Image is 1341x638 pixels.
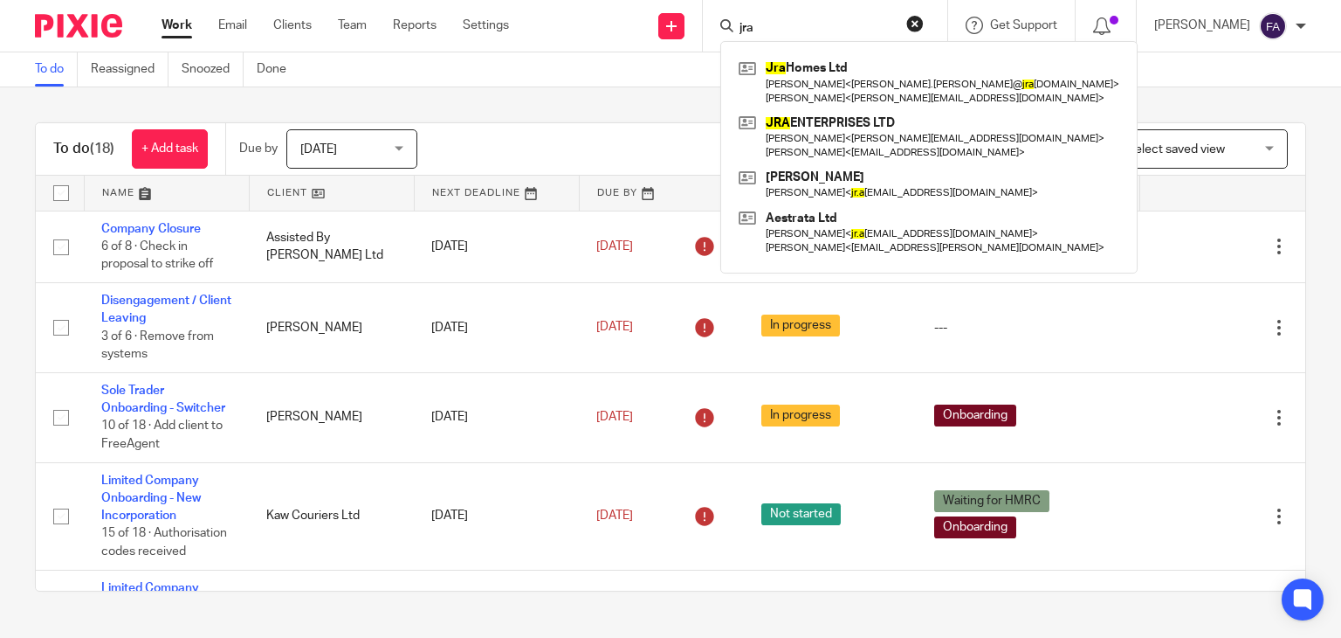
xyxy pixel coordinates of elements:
[393,17,437,34] a: Reports
[249,372,414,462] td: [PERSON_NAME]
[257,52,299,87] a: Done
[101,385,225,414] a: Sole Trader Onboarding - Switcher
[596,411,633,423] span: [DATE]
[132,129,208,169] a: + Add task
[90,142,114,156] span: (18)
[990,19,1057,31] span: Get Support
[414,372,579,462] td: [DATE]
[35,14,122,38] img: Pixie
[761,503,841,525] span: Not started
[906,15,924,32] button: Clear
[414,211,579,282] td: [DATE]
[596,322,633,334] span: [DATE]
[101,295,231,324] a: Disengagement / Client Leaving
[162,17,192,34] a: Work
[596,240,633,253] span: [DATE]
[934,405,1016,426] span: Onboarding
[934,319,1123,336] div: ---
[463,17,509,34] a: Settings
[91,52,168,87] a: Reassigned
[101,420,223,451] span: 10 of 18 · Add client to FreeAgent
[934,517,1016,538] span: Onboarding
[101,330,214,361] span: 3 of 6 · Remove from systems
[182,52,244,87] a: Snoozed
[249,211,414,282] td: Assisted By [PERSON_NAME] Ltd
[934,490,1049,512] span: Waiting for HMRC
[101,475,201,523] a: Limited Company Onboarding - New Incorporation
[596,510,633,522] span: [DATE]
[738,21,895,37] input: Search
[414,462,579,570] td: [DATE]
[1259,12,1287,40] img: svg%3E
[239,140,278,157] p: Due by
[338,17,367,34] a: Team
[218,17,247,34] a: Email
[101,528,227,558] span: 15 of 18 · Authorisation codes received
[101,240,213,271] span: 6 of 8 · Check in proposal to strike off
[1154,17,1250,34] p: [PERSON_NAME]
[273,17,312,34] a: Clients
[414,282,579,372] td: [DATE]
[1127,143,1225,156] span: Select saved view
[761,315,840,336] span: In progress
[101,582,201,630] a: Limited Company Onboarding - New Incorporation
[761,405,840,426] span: In progress
[249,462,414,570] td: Kaw Couriers Ltd
[300,143,337,156] span: [DATE]
[35,52,78,87] a: To do
[53,140,114,158] h1: To do
[249,282,414,372] td: [PERSON_NAME]
[101,223,201,235] a: Company Closure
